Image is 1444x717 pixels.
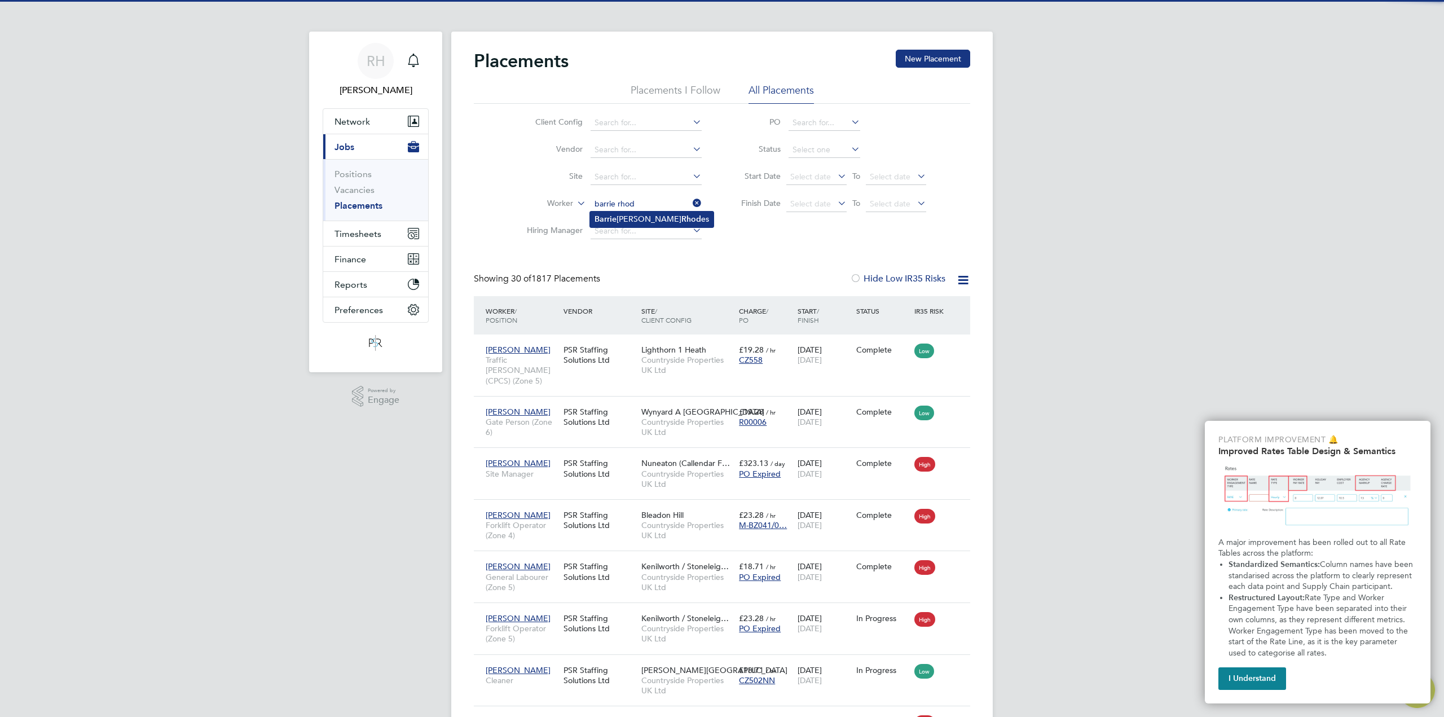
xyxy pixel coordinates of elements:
[1218,434,1417,446] p: Platform Improvement 🔔
[334,254,366,265] span: Finance
[1205,421,1430,703] div: Improved Rate Table Semantics
[914,664,934,679] span: Low
[856,458,909,468] div: Complete
[766,511,776,520] span: / hr
[766,666,776,675] span: / hr
[739,355,763,365] span: CZ558
[518,225,583,235] label: Hiring Manager
[474,273,602,285] div: Showing
[561,339,639,371] div: PSR Staffing Solutions Ltd
[561,401,639,433] div: PSR Staffing Solutions Ltd
[561,452,639,484] div: PSR Staffing Solutions Ltd
[518,117,583,127] label: Client Config
[1218,461,1417,533] img: Updated Rates Table Design & Semantics
[1229,593,1410,658] span: Rate Type and Worker Engagement Type have been separated into their own columns, as they represen...
[366,334,386,352] img: psrsolutions-logo-retina.png
[334,142,354,152] span: Jobs
[896,50,970,68] button: New Placement
[914,344,934,358] span: Low
[1229,560,1320,569] strong: Standardized Semantics:
[856,665,909,675] div: In Progress
[739,561,764,571] span: £18.71
[641,355,733,375] span: Countryside Properties UK Ltd
[795,401,853,433] div: [DATE]
[1229,593,1305,602] strong: Restructured Layout:
[795,452,853,484] div: [DATE]
[790,171,831,182] span: Select date
[511,273,531,284] span: 30 of
[641,675,733,696] span: Countryside Properties UK Ltd
[853,301,912,321] div: Status
[639,301,736,330] div: Site
[591,196,702,212] input: Search for...
[914,612,935,627] span: High
[641,510,684,520] span: Bleadon Hill
[474,50,569,72] h2: Placements
[798,675,822,685] span: [DATE]
[856,407,909,417] div: Complete
[795,659,853,691] div: [DATE]
[739,306,768,324] span: / PO
[641,623,733,644] span: Countryside Properties UK Ltd
[1218,667,1286,690] button: I Understand
[798,572,822,582] span: [DATE]
[730,144,781,154] label: Status
[334,200,382,211] a: Placements
[739,407,764,417] span: £19.28
[323,43,429,97] a: Go to account details
[561,301,639,321] div: Vendor
[486,355,558,386] span: Traffic [PERSON_NAME] (CPCS) (Zone 5)
[914,406,934,420] span: Low
[334,279,367,290] span: Reports
[486,345,551,355] span: [PERSON_NAME]
[561,608,639,639] div: PSR Staffing Solutions Ltd
[730,171,781,181] label: Start Date
[631,83,720,104] li: Placements I Follow
[367,54,385,68] span: RH
[561,659,639,691] div: PSR Staffing Solutions Ltd
[914,457,935,472] span: High
[795,301,853,330] div: Start
[766,408,776,416] span: / hr
[766,562,776,571] span: / hr
[736,301,795,330] div: Charge
[486,623,558,644] span: Forklift Operator (Zone 5)
[766,614,776,623] span: / hr
[368,395,399,405] span: Engage
[870,199,910,209] span: Select date
[739,510,764,520] span: £23.28
[641,665,787,675] span: [PERSON_NAME][GEOGRAPHIC_DATA]
[561,556,639,587] div: PSR Staffing Solutions Ltd
[849,196,864,210] span: To
[730,117,781,127] label: PO
[486,665,551,675] span: [PERSON_NAME]
[323,83,429,97] span: Rachel Harris
[1229,560,1415,591] span: Column names have been standarised across the platform to clearly represent each data point and S...
[798,469,822,479] span: [DATE]
[486,675,558,685] span: Cleaner
[914,560,935,575] span: High
[323,334,429,352] a: Go to home page
[641,458,730,468] span: Nuneaton (Callendar F…
[486,407,551,417] span: [PERSON_NAME]
[486,306,517,324] span: / Position
[739,623,781,634] span: PO Expired
[334,169,372,179] a: Positions
[641,469,733,489] span: Countryside Properties UK Ltd
[795,556,853,587] div: [DATE]
[795,608,853,639] div: [DATE]
[595,214,617,224] b: Barrie
[486,469,558,479] span: Site Manager
[1218,537,1417,559] p: A major improvement has been rolled out to all Rate Tables across the platform:
[590,212,714,227] li: [PERSON_NAME] es
[591,223,702,239] input: Search for...
[739,469,781,479] span: PO Expired
[912,301,950,321] div: IR35 Risk
[739,417,767,427] span: R00006
[486,510,551,520] span: [PERSON_NAME]
[914,509,935,524] span: High
[789,115,860,131] input: Search for...
[641,417,733,437] span: Countryside Properties UK Ltd
[334,228,381,239] span: Timesheets
[591,169,702,185] input: Search for...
